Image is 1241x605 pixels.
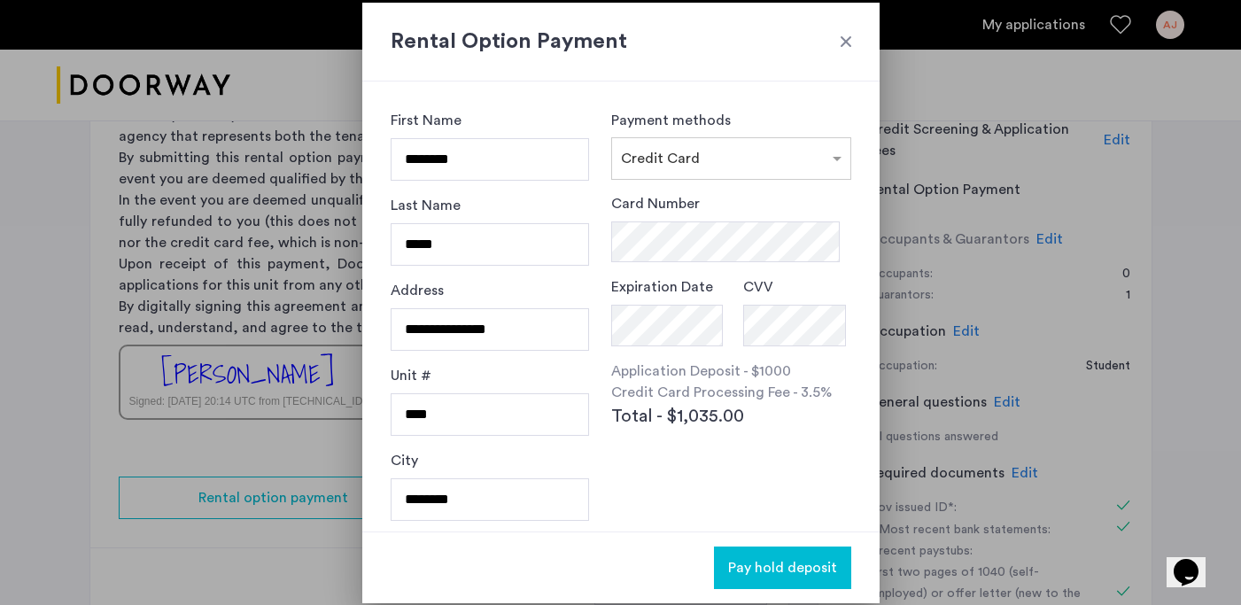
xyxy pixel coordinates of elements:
h2: Rental Option Payment [391,26,851,58]
button: button [714,547,851,589]
label: Card Number [611,193,700,214]
p: Credit Card Processing Fee - 3.5% [611,382,850,403]
p: Application Deposit - $1000 [611,361,850,382]
span: Credit Card [621,151,700,166]
label: Address [391,280,444,301]
label: Unit # [391,365,431,386]
label: City [391,450,418,471]
label: Last Name [391,195,461,216]
label: First Name [391,110,461,131]
iframe: chat widget [1167,534,1223,587]
label: Expiration Date [611,276,713,298]
label: Payment methods [611,113,731,128]
span: Pay hold deposit [728,557,837,578]
span: Total - $1,035.00 [611,403,744,430]
label: CVV [743,276,773,298]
